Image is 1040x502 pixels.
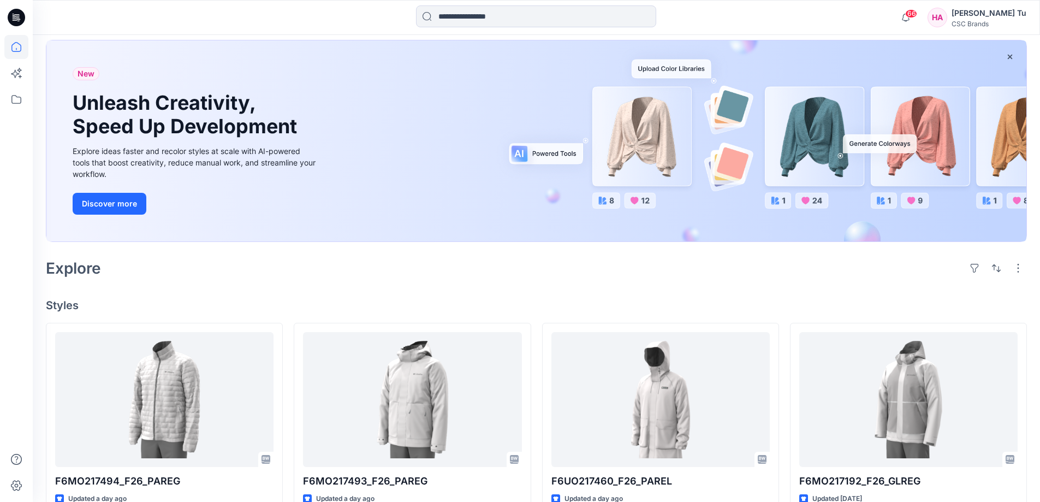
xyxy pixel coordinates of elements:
[73,193,318,215] a: Discover more
[46,259,101,277] h2: Explore
[799,474,1018,489] p: F6MO217192_F26_GLREG
[55,474,274,489] p: F6MO217494_F26_PAREG
[73,193,146,215] button: Discover more
[303,474,521,489] p: F6MO217493_F26_PAREG
[928,8,947,27] div: HA
[46,299,1027,312] h4: Styles
[551,474,770,489] p: F6UO217460_F26_PAREL
[952,20,1026,28] div: CSC Brands
[73,91,302,138] h1: Unleash Creativity, Speed Up Development
[799,332,1018,467] a: F6MO217192_F26_GLREG
[73,145,318,180] div: Explore ideas faster and recolor styles at scale with AI-powered tools that boost creativity, red...
[551,332,770,467] a: F6UO217460_F26_PAREL
[55,332,274,467] a: F6MO217494_F26_PAREG
[303,332,521,467] a: F6MO217493_F26_PAREG
[78,67,94,80] span: New
[905,9,917,18] span: 66
[952,7,1026,20] div: [PERSON_NAME] Tu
